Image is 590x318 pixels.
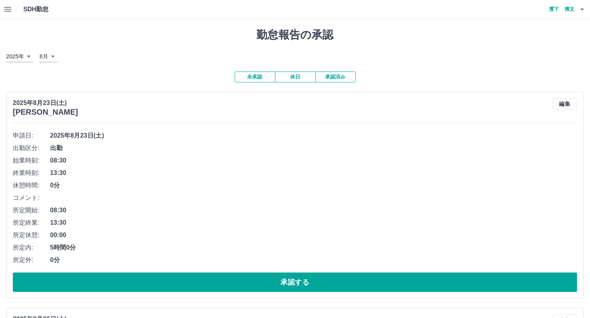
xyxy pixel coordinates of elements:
[13,181,50,190] span: 休憩時間:
[13,193,50,203] span: コメント:
[13,218,50,227] span: 所定終業:
[235,72,275,82] button: 未承認
[40,51,57,62] div: 8月
[50,143,577,153] span: 出勤
[315,72,356,82] button: 承認済み
[6,28,584,42] h1: 勤怠報告の承認
[13,131,50,140] span: 申請日:
[6,51,33,62] div: 2025年
[50,218,577,227] span: 13:30
[13,156,50,165] span: 始業時刻:
[552,98,577,110] button: 編集
[13,243,50,252] span: 所定内:
[13,255,50,265] span: 所定外:
[50,156,577,165] span: 08:30
[50,181,577,190] span: 0分
[13,206,50,215] span: 所定開始:
[50,243,577,252] span: 5時間0分
[13,108,78,117] h3: [PERSON_NAME]
[50,131,577,140] span: 2025年8月23日(土)
[13,231,50,240] span: 所定休憩:
[13,98,78,108] p: 2025年8月23日(土)
[50,231,577,240] span: 00:00
[13,273,577,292] button: 承認する
[13,143,50,153] span: 出勤区分:
[50,168,577,178] span: 13:30
[13,168,50,178] span: 終業時刻:
[275,72,315,82] button: 休日
[50,255,577,265] span: 0分
[50,206,577,215] span: 08:30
